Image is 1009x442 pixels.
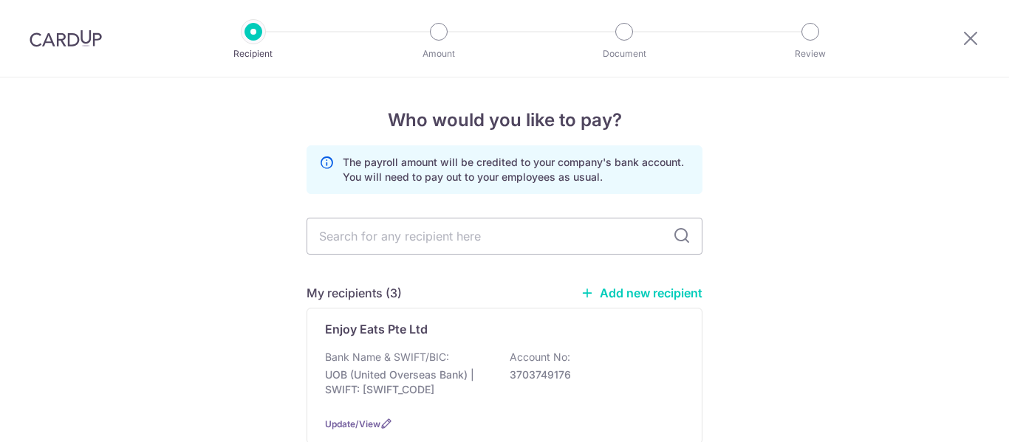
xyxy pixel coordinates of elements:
p: Account No: [510,350,570,365]
iframe: Opens a widget where you can find more information [914,398,994,435]
p: Review [756,46,865,61]
p: Bank Name & SWIFT/BIC: [325,350,449,365]
img: CardUp [30,30,102,47]
p: Amount [384,46,493,61]
a: Add new recipient [581,286,702,300]
p: Document [570,46,679,61]
a: Update/View [325,418,380,429]
p: 3703749176 [510,367,675,382]
p: Recipient [199,46,308,61]
input: Search for any recipient here [307,218,702,255]
h5: My recipients (3) [307,284,402,302]
p: The payroll amount will be credited to your company's bank account. You will need to pay out to y... [343,155,690,184]
p: UOB (United Overseas Bank) | SWIFT: [SWIFT_CODE] [325,367,490,397]
p: Enjoy Eats Pte Ltd [325,320,428,338]
h4: Who would you like to pay? [307,107,702,134]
